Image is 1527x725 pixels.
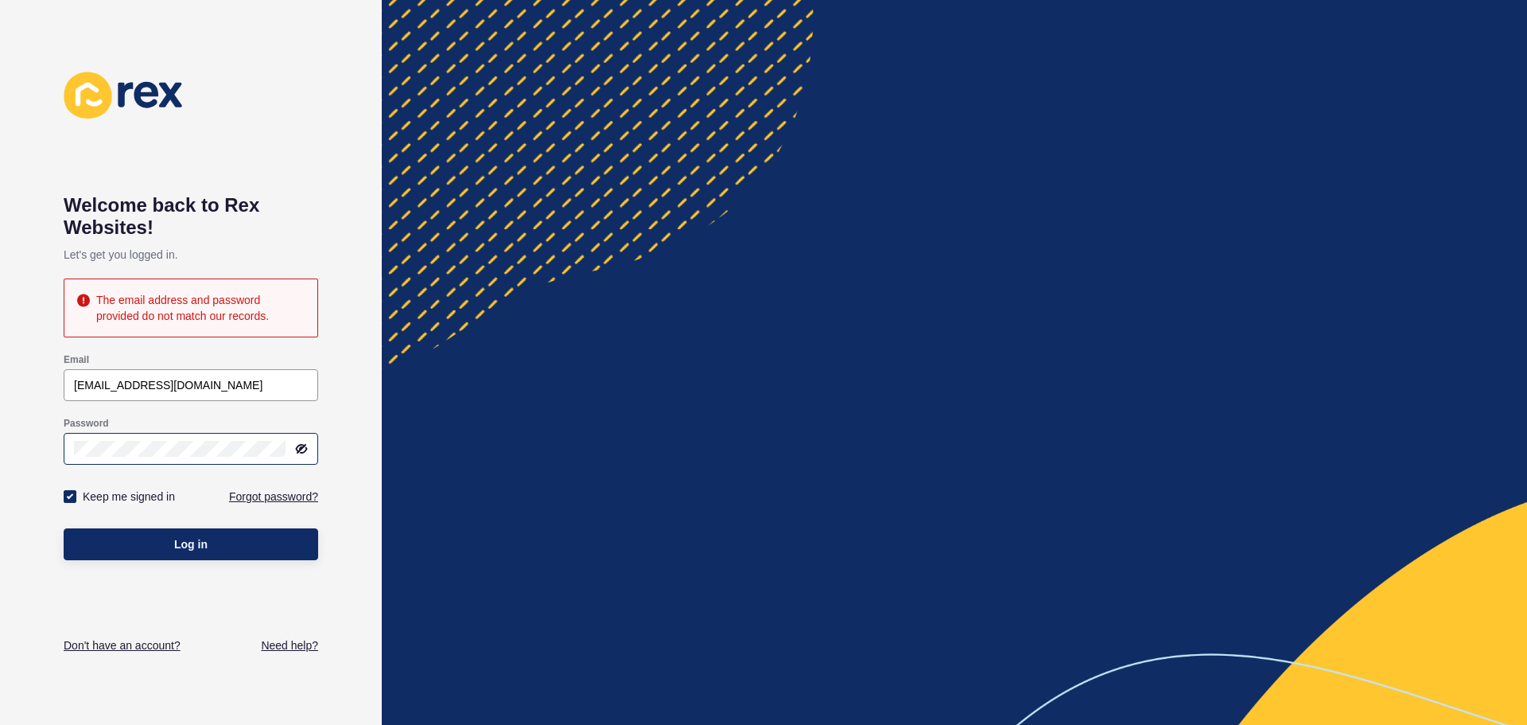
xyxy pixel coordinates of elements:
p: Let's get you logged in. [64,239,318,271]
a: Need help? [261,637,318,653]
div: The email address and password provided do not match our records. [96,292,305,324]
label: Password [64,417,109,430]
label: Email [64,353,89,366]
button: Log in [64,528,318,560]
input: e.g. name@company.com [74,377,308,393]
h1: Welcome back to Rex Websites! [64,194,318,239]
span: Log in [174,536,208,552]
a: Don't have an account? [64,637,181,653]
a: Forgot password? [229,489,318,505]
label: Keep me signed in [83,489,175,505]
